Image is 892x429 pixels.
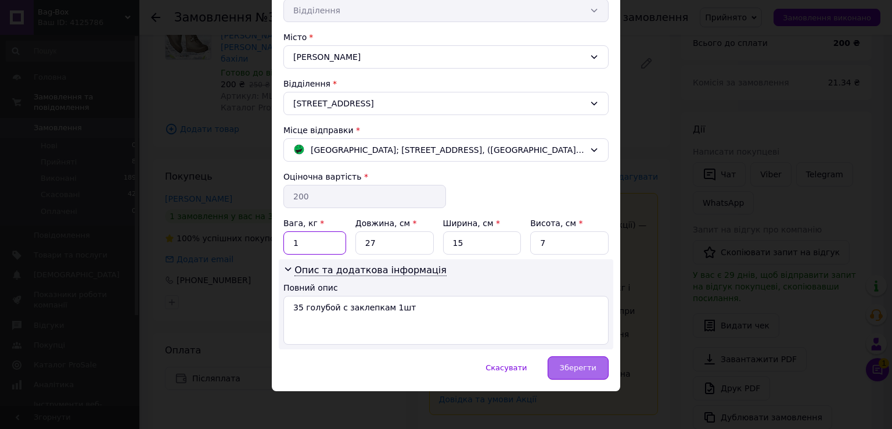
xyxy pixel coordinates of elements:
div: Відділення [283,78,609,90]
div: [STREET_ADDRESS] [283,92,609,115]
span: Опис та додаткова інформація [294,264,447,276]
div: [PERSON_NAME] [283,45,609,69]
span: Скасувати [485,363,527,372]
label: Вага, кг [283,219,324,228]
label: Повний опис [283,283,338,292]
label: Довжина, см [355,219,417,228]
span: Зберегти [560,363,596,372]
div: Місто [283,31,609,43]
span: [GEOGRAPHIC_DATA]; [STREET_ADDRESS], ([GEOGRAPHIC_DATA], Авангард) [311,144,585,156]
div: Місце відправки [283,124,609,136]
label: Оціночна вартість [283,172,361,181]
label: Ширина, см [443,219,500,228]
label: Висота, см [530,219,582,228]
textarea: 35 голубой с заклепкам 1шт [283,296,609,345]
